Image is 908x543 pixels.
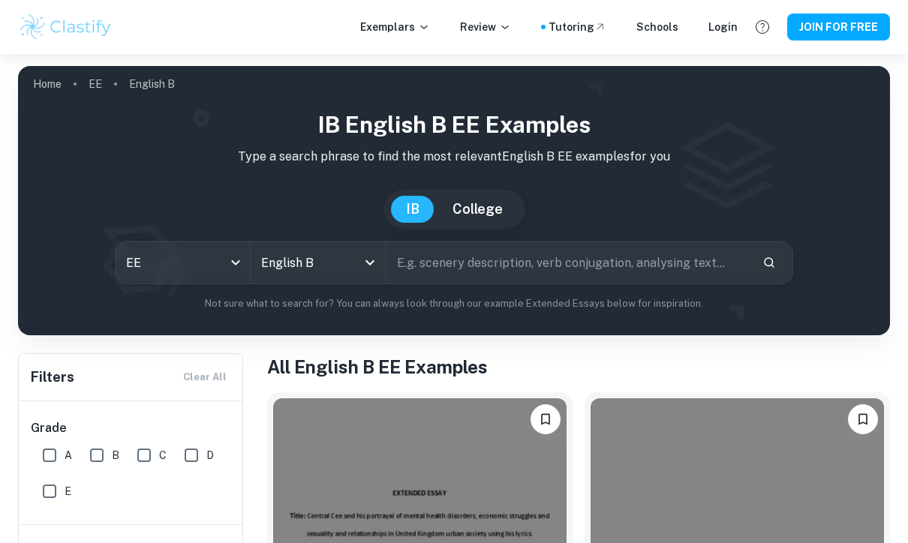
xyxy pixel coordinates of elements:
[206,447,214,463] span: D
[30,148,878,166] p: Type a search phrase to find the most relevant English B EE examples for you
[18,66,890,335] img: profile cover
[65,447,72,463] span: A
[437,196,518,223] button: College
[750,14,775,40] button: Help and Feedback
[359,252,380,273] button: Open
[787,13,890,40] button: JOIN FOR FREE
[386,241,750,283] input: E.g. scenery description, verb conjugation, analysing text...
[30,108,878,142] h1: IB English B EE examples
[531,404,561,434] button: Please log in to bookmark exemplars
[391,196,434,223] button: IB
[159,447,167,463] span: C
[31,419,232,437] h6: Grade
[267,353,890,380] h1: All English B EE Examples
[89,73,102,94] a: EE
[360,19,430,35] p: Exemplars
[30,296,878,311] p: Not sure what to search for? You can always look through our example Extended Essays below for in...
[116,241,250,283] div: EE
[460,19,511,35] p: Review
[549,19,606,35] a: Tutoring
[18,12,113,42] img: Clastify logo
[756,250,782,275] button: Search
[112,447,119,463] span: B
[31,367,74,388] h6: Filters
[708,19,738,35] a: Login
[129,76,175,92] p: English B
[33,73,62,94] a: Home
[636,19,678,35] a: Schools
[848,404,878,434] button: Please log in to bookmark exemplars
[65,483,71,499] span: E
